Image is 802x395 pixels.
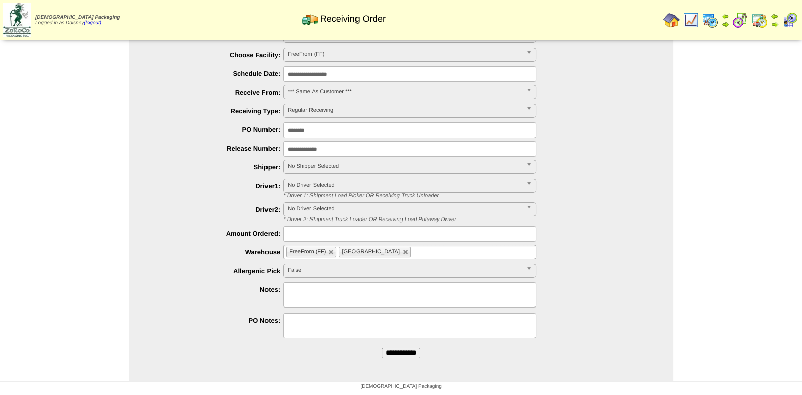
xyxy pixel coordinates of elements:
[288,264,522,276] span: False
[721,20,729,28] img: arrowright.gif
[35,15,120,26] span: Logged in as Ddisney
[320,14,386,24] span: Receiving Order
[3,3,31,37] img: zoroco-logo-small.webp
[35,15,120,20] span: [DEMOGRAPHIC_DATA] Packaging
[302,11,318,27] img: truck2.gif
[721,12,729,20] img: arrowleft.gif
[751,12,768,28] img: calendarinout.gif
[150,230,284,237] label: Amount Ordered:
[150,70,284,77] label: Schedule Date:
[150,107,284,115] label: Receiving Type:
[150,317,284,324] label: PO Notes:
[342,249,400,255] span: [GEOGRAPHIC_DATA]
[771,20,779,28] img: arrowright.gif
[663,12,680,28] img: home.gif
[276,193,673,199] div: * Driver 1: Shipment Load Picker OR Receiving Truck Unloader
[782,12,798,28] img: calendarcustomer.gif
[683,12,699,28] img: line_graph.gif
[150,248,284,256] label: Warehouse
[150,89,284,96] label: Receive From:
[150,206,284,213] label: Driver2:
[288,48,522,60] span: FreeFrom (FF)
[771,12,779,20] img: arrowleft.gif
[150,51,284,59] label: Choose Facility:
[732,12,748,28] img: calendarblend.gif
[702,12,718,28] img: calendarprod.gif
[288,179,522,191] span: No Driver Selected
[288,160,522,172] span: No Shipper Selected
[276,216,673,223] div: * Driver 2: Shipment Truck Loader OR Receiving Load Putaway Driver
[288,104,522,116] span: Regular Receiving
[150,267,284,275] label: Allergenic Pick
[150,182,284,190] label: Driver1:
[360,384,441,389] span: [DEMOGRAPHIC_DATA] Packaging
[84,20,101,26] a: (logout)
[150,163,284,171] label: Shipper:
[288,203,522,215] span: No Driver Selected
[150,126,284,134] label: PO Number:
[150,145,284,152] label: Release Number:
[289,249,326,255] span: FreeFrom (FF)
[150,286,284,293] label: Notes:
